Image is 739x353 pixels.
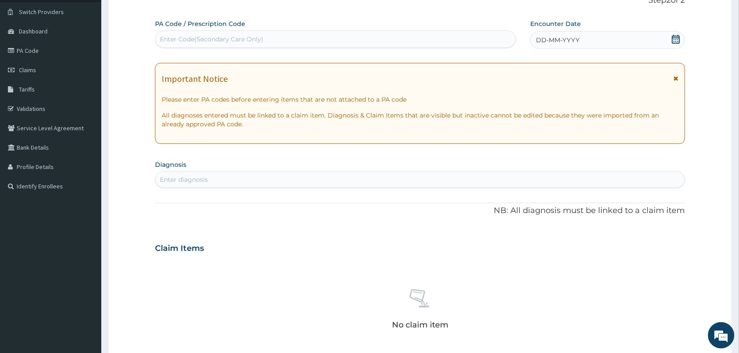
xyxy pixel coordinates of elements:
textarea: Type your message and hit 'Enter' [4,240,168,271]
span: We're online! [51,111,122,200]
div: Minimize live chat window [144,4,166,26]
span: Switch Providers [19,8,64,16]
div: Enter diagnosis [160,175,208,184]
div: Chat with us now [46,49,148,61]
div: Enter Code(Secondary Care Only) [160,35,263,44]
p: All diagnoses entered must be linked to a claim item. Diagnosis & Claim Items that are visible bu... [162,111,679,129]
label: PA Code / Prescription Code [155,19,245,28]
span: Tariffs [19,85,35,93]
h3: Claim Items [155,244,204,254]
span: Dashboard [19,27,48,35]
h1: Important Notice [162,74,228,84]
label: Diagnosis [155,160,186,169]
p: No claim item [392,320,448,329]
span: DD-MM-YYYY [536,36,580,44]
label: Encounter Date [530,19,581,28]
p: Please enter PA codes before entering items that are not attached to a PA code [162,95,679,104]
p: NB: All diagnosis must be linked to a claim item [155,205,685,217]
span: Claims [19,66,36,74]
img: d_794563401_company_1708531726252_794563401 [16,44,36,66]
